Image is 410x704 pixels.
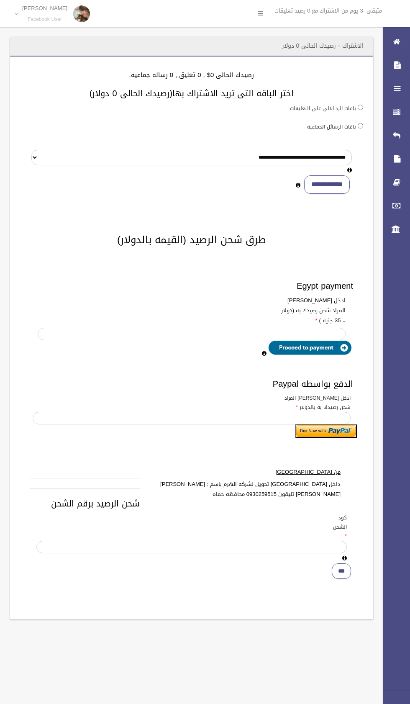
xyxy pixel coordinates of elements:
[20,89,363,98] h3: اختر الباقه التى تريد الاشتراك بها(رصيدك الحالى 0 دولار)
[307,122,356,131] label: باقات الرسائل الجماعيه
[30,379,353,388] h3: الدفع بواسطه Paypal
[30,281,353,290] h3: Egypt payment
[22,16,67,23] small: Facebook User
[20,234,363,245] h2: طرق شحن الرصيد (القيمه بالدولار)
[140,479,347,499] label: داخل [GEOGRAPHIC_DATA] تحويل لشركه الهرم باسم : [PERSON_NAME] [PERSON_NAME] تليقون 0930259515 محا...
[140,467,347,477] label: من [GEOGRAPHIC_DATA]
[30,499,353,508] h3: شحن الرصيد برقم الشحن
[272,38,373,54] header: الاشتراك - رصيدك الحالى 0 دولار
[295,424,357,438] input: Submit
[22,5,67,11] p: [PERSON_NAME]
[20,72,363,79] h4: رصيدك الحالى 0$ , 0 تعليق , 0 رساله جماعيه.
[290,104,356,113] label: باقات الرد الالى على التعليقات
